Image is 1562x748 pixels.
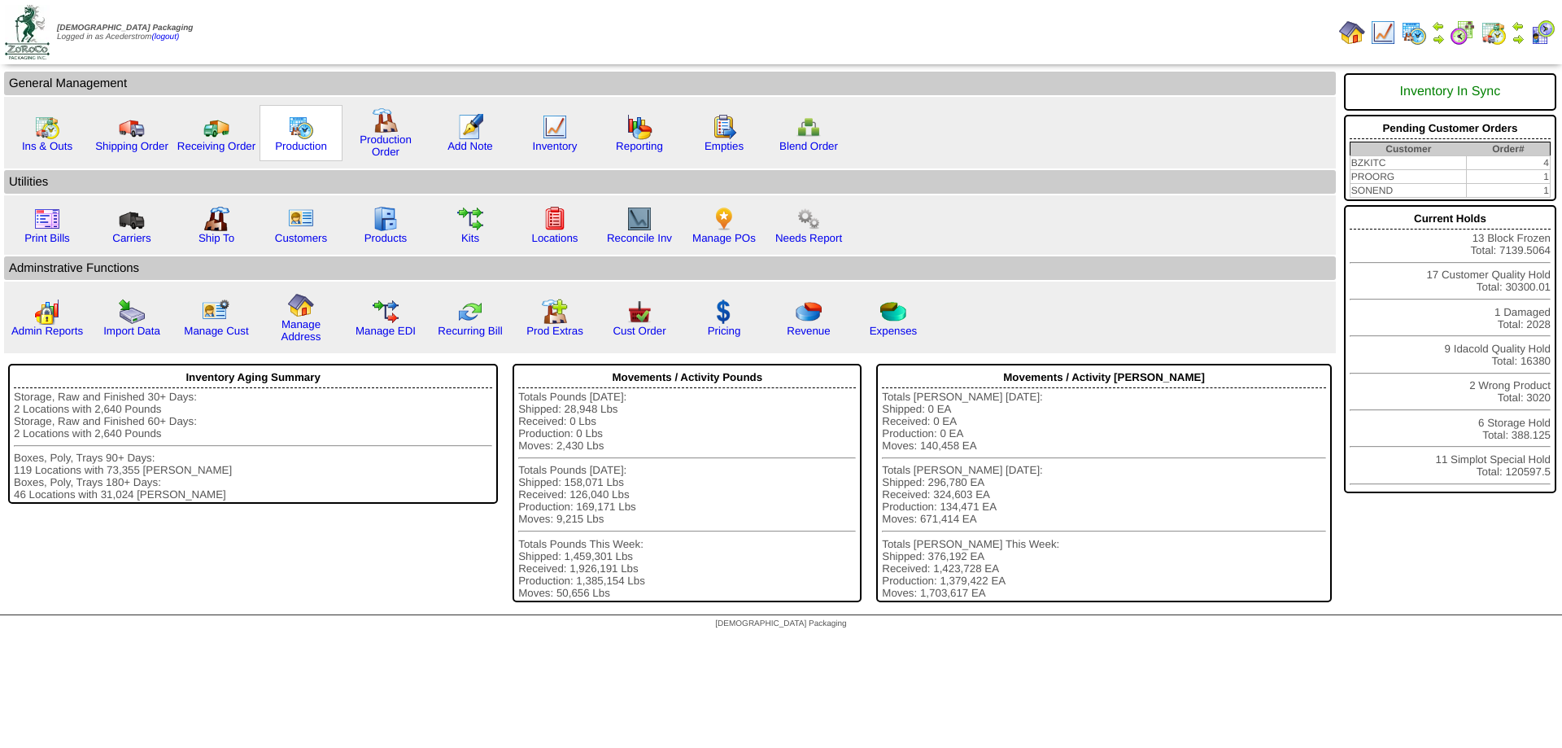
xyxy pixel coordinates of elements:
[24,232,70,244] a: Print Bills
[457,299,483,325] img: reconcile.gif
[360,133,412,158] a: Production Order
[1350,118,1551,139] div: Pending Customer Orders
[796,114,822,140] img: network.png
[542,206,568,232] img: locations.gif
[1370,20,1396,46] img: line_graph.gif
[112,232,151,244] a: Carriers
[356,325,416,337] a: Manage EDI
[1481,20,1507,46] img: calendarinout.gif
[613,325,665,337] a: Cust Order
[1339,20,1365,46] img: home.gif
[4,170,1336,194] td: Utilities
[518,367,856,388] div: Movements / Activity Pounds
[22,140,72,152] a: Ins & Outs
[34,206,60,232] img: invoice2.gif
[14,367,492,388] div: Inventory Aging Summary
[1467,170,1551,184] td: 1
[715,619,846,628] span: [DEMOGRAPHIC_DATA] Packaging
[882,367,1326,388] div: Movements / Activity [PERSON_NAME]
[457,114,483,140] img: orders.gif
[34,114,60,140] img: calendarinout.gif
[796,299,822,325] img: pie_chart.png
[1350,170,1466,184] td: PROORG
[1467,156,1551,170] td: 4
[275,232,327,244] a: Customers
[281,318,321,343] a: Manage Address
[11,325,83,337] a: Admin Reports
[447,140,493,152] a: Add Note
[1350,156,1466,170] td: BZKITC
[184,325,248,337] a: Manage Cust
[531,232,578,244] a: Locations
[1512,33,1525,46] img: arrowright.gif
[626,299,652,325] img: cust_order.png
[1450,20,1476,46] img: calendarblend.gif
[1432,33,1445,46] img: arrowright.gif
[103,325,160,337] a: Import Data
[616,140,663,152] a: Reporting
[711,299,737,325] img: dollar.gif
[199,232,234,244] a: Ship To
[1467,184,1551,198] td: 1
[882,391,1326,599] div: Totals [PERSON_NAME] [DATE]: Shipped: 0 EA Received: 0 EA Production: 0 EA Moves: 140,458 EA Tota...
[4,72,1336,95] td: General Management
[119,206,145,232] img: truck3.gif
[518,391,856,599] div: Totals Pounds [DATE]: Shipped: 28,948 Lbs Received: 0 Lbs Production: 0 Lbs Moves: 2,430 Lbs Tota...
[870,325,918,337] a: Expenses
[542,114,568,140] img: line_graph.gif
[275,140,327,152] a: Production
[626,114,652,140] img: graph.gif
[119,299,145,325] img: import.gif
[711,206,737,232] img: po.png
[288,206,314,232] img: customers.gif
[373,299,399,325] img: edi.gif
[1401,20,1427,46] img: calendarprod.gif
[1512,20,1525,33] img: arrowleft.gif
[151,33,179,42] a: (logout)
[1344,205,1556,493] div: 13 Block Frozen Total: 7139.5064 17 Customer Quality Hold Total: 30300.01 1 Damaged Total: 2028 9...
[775,232,842,244] a: Needs Report
[5,5,50,59] img: zoroco-logo-small.webp
[711,114,737,140] img: workorder.gif
[95,140,168,152] a: Shipping Order
[626,206,652,232] img: line_graph2.gif
[1529,20,1555,46] img: calendarcustomer.gif
[708,325,741,337] a: Pricing
[373,107,399,133] img: factory.gif
[526,325,583,337] a: Prod Extras
[692,232,756,244] a: Manage POs
[1467,142,1551,156] th: Order#
[1350,184,1466,198] td: SONEND
[461,232,479,244] a: Kits
[119,114,145,140] img: truck.gif
[57,24,193,42] span: Logged in as Acederstrom
[14,391,492,501] div: Storage, Raw and Finished 30+ Days: 2 Locations with 2,640 Pounds Storage, Raw and Finished 60+ D...
[1432,20,1445,33] img: arrowleft.gif
[533,140,578,152] a: Inventory
[1350,142,1466,156] th: Customer
[203,114,229,140] img: truck2.gif
[796,206,822,232] img: workflow.png
[1350,77,1551,107] div: Inventory In Sync
[373,206,399,232] img: cabinet.gif
[202,299,232,325] img: managecust.png
[542,299,568,325] img: prodextras.gif
[34,299,60,325] img: graph2.png
[607,232,672,244] a: Reconcile Inv
[457,206,483,232] img: workflow.gif
[177,140,255,152] a: Receiving Order
[705,140,744,152] a: Empties
[364,232,408,244] a: Products
[4,256,1336,280] td: Adminstrative Functions
[779,140,838,152] a: Blend Order
[880,299,906,325] img: pie_chart2.png
[787,325,830,337] a: Revenue
[57,24,193,33] span: [DEMOGRAPHIC_DATA] Packaging
[288,114,314,140] img: calendarprod.gif
[438,325,502,337] a: Recurring Bill
[1350,208,1551,230] div: Current Holds
[203,206,229,232] img: factory2.gif
[288,292,314,318] img: home.gif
